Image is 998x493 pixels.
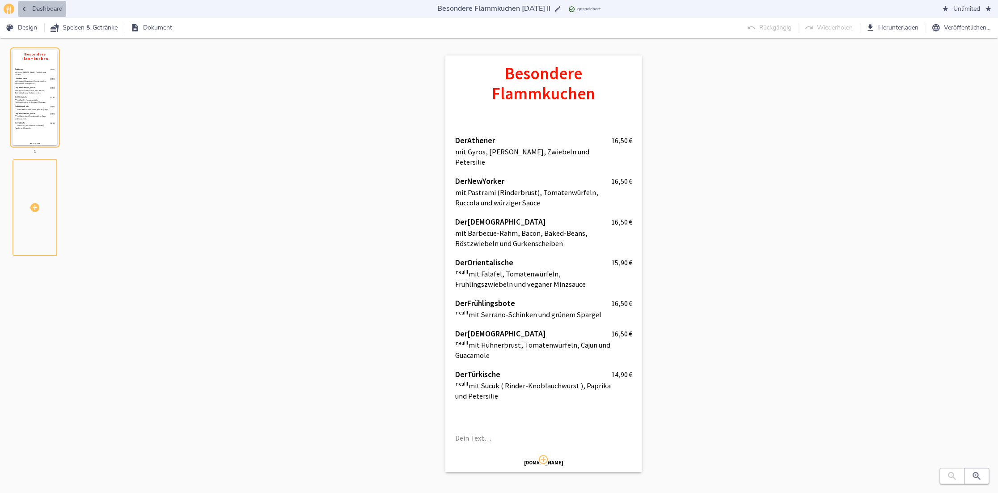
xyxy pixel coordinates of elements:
[456,269,468,275] sup: neu!!!
[48,20,121,36] button: Speisen & Getränke
[455,417,632,459] div: Dein Text…
[455,258,467,267] span: Der
[455,310,611,320] p: mit Serrano-Schinken und grünem Spargel
[864,20,922,36] button: Herunterladen
[611,258,627,267] span: 15,90
[455,370,467,379] span: Der
[577,5,601,13] span: gespeichert
[930,20,994,36] button: Veröffentlichen…
[568,6,575,13] svg: Zuletzt gespeichert: 24.04.2024 15:04 Uhr
[132,22,172,34] span: Dokument
[456,310,468,316] sup: neu!!!
[455,433,491,442] span: Dein Text…
[628,177,632,186] span: €
[628,136,632,145] span: €
[611,177,627,186] span: 16,50
[13,43,89,152] div: Besondere FlammkuchenDerAthener16,50€mit Gyros, [PERSON_NAME], Zwiebeln und PetersilieDerNewYorke...
[455,298,467,308] span: Der
[524,459,563,466] strong: [DOMAIN_NAME]
[482,176,504,186] span: Yorker
[455,187,611,208] p: mit Pastrami (Rinderbrust), Tomatenwürfeln, Ruccola und würziger Sauce
[456,381,468,387] sup: neu!!!
[21,4,63,15] span: Dashboard
[455,329,467,338] span: Der
[7,22,37,34] span: Design
[611,329,627,338] span: 16,50
[933,22,991,34] span: Veröffentlichen…
[939,1,994,17] button: Unlimited
[455,119,632,417] div: DerAthener16,50€mit Gyros, [PERSON_NAME], Zwiebeln und PetersilieDerNewYorker16,50€mit Pastrami (...
[455,340,611,361] p: mit Hühnerbrust, Tomatenwürfeln, Cajun und Guacamole
[455,217,467,226] span: Der
[628,370,632,379] span: €
[611,217,627,226] span: 16,50
[467,370,500,379] span: Türkische
[455,136,467,145] span: Der
[467,176,482,186] span: New
[455,176,467,186] span: Der
[455,381,611,401] p: mit Sucuk ( Rinder-Knoblauchwurst ), Paprika und Petersilie
[129,20,176,36] button: Dokument
[455,228,611,249] p: mit Barbecue-Rahm, Bacon, Baked-Beans, Röstzwiebeln und Gurkenscheiben
[628,299,632,308] span: €
[455,269,611,289] p: mit Falafel, Tomatenwürfeln, Frühlingszwiebeln und veganer Minzsauce
[455,64,632,103] h2: Besondere Flammkuchen
[467,258,513,267] span: Orientalische
[628,258,632,267] span: €
[867,22,918,34] span: Herunterladen
[4,20,41,36] button: Design
[467,217,546,226] span: [DEMOGRAPHIC_DATA]
[467,298,515,308] span: Frühlingsbote
[18,1,66,17] button: Dashboard
[611,299,627,308] span: 16,50
[455,48,632,119] div: Besondere Flammkuchen
[467,329,546,338] span: [DEMOGRAPHIC_DATA]
[943,4,991,15] span: Unlimited
[30,202,40,213] svg: Seite hinzufügen
[436,3,552,15] input: …
[467,136,495,145] span: Athener
[628,217,632,226] span: €
[611,370,627,379] span: 14,90
[628,329,632,338] span: €
[611,136,627,145] span: 16,50
[52,22,118,34] span: Speisen & Getränke
[456,340,468,346] sup: neu!!!
[455,147,611,167] p: mit Gyros, [PERSON_NAME], Zwiebeln und Petersilie
[538,454,549,465] button: Modul hinzufügen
